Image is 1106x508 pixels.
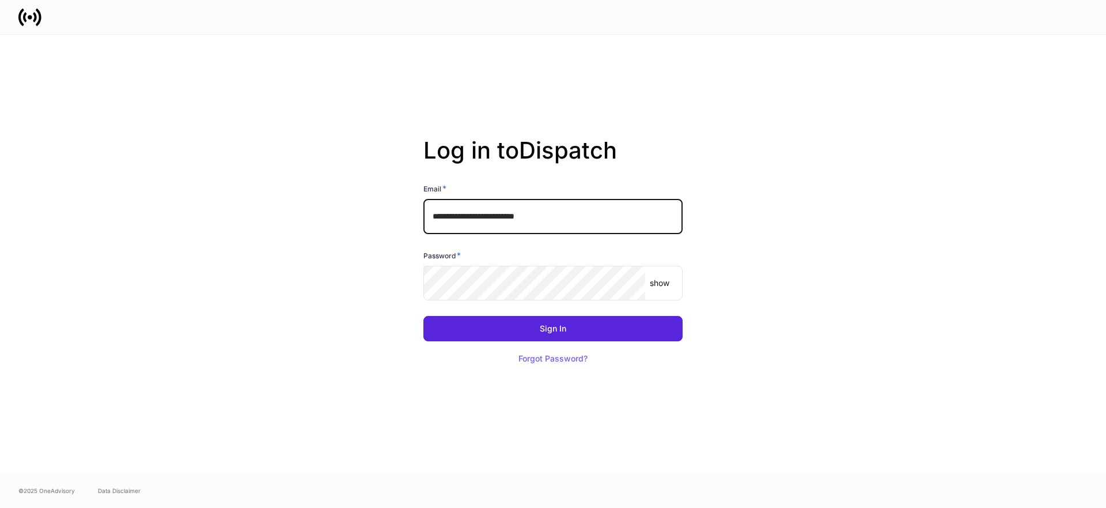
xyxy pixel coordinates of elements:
div: Forgot Password? [518,355,588,363]
h6: Password [423,250,461,261]
a: Data Disclaimer [98,486,141,495]
h2: Log in to Dispatch [423,137,683,183]
button: Forgot Password? [504,346,602,371]
div: Sign In [540,325,566,333]
span: © 2025 OneAdvisory [18,486,75,495]
h6: Email [423,183,446,194]
button: Sign In [423,316,683,341]
p: show [650,277,669,289]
